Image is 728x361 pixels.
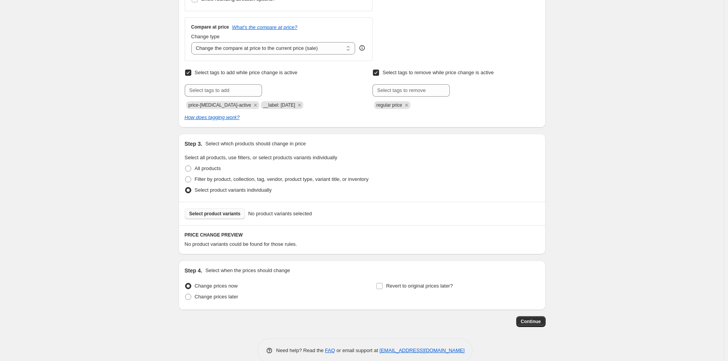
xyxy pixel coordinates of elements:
[195,176,369,182] span: Filter by product, collection, tag, vendor, product type, variant title, or inventory
[379,347,464,353] a: [EMAIL_ADDRESS][DOMAIN_NAME]
[195,187,272,193] span: Select product variants individually
[373,84,450,97] input: Select tags to remove
[185,208,245,219] button: Select product variants
[376,102,402,108] span: regular price
[296,102,303,109] button: Remove __label: Labour Day
[189,211,241,217] span: Select product variants
[263,102,295,108] span: __label: Labour Day
[403,102,410,109] button: Remove regular price
[516,316,546,327] button: Continue
[191,34,220,39] span: Change type
[185,84,262,97] input: Select tags to add
[195,294,238,300] span: Change prices later
[189,102,251,108] span: price-change-job-active
[358,44,366,52] div: help
[185,232,539,238] h6: PRICE CHANGE PREVIEW
[195,165,221,171] span: All products
[185,155,337,160] span: Select all products, use filters, or select products variants individually
[205,140,306,148] p: Select which products should change in price
[383,70,494,75] span: Select tags to remove while price change is active
[185,114,240,120] a: How does tagging work?
[386,283,453,289] span: Revert to original prices later?
[195,70,298,75] span: Select tags to add while price change is active
[195,283,238,289] span: Change prices now
[185,267,202,274] h2: Step 4.
[248,210,312,218] span: No product variants selected
[185,241,297,247] span: No product variants could be found for those rules.
[252,102,259,109] button: Remove price-change-job-active
[232,24,298,30] button: What's the compare at price?
[191,24,229,30] h3: Compare at price
[335,347,379,353] span: or email support at
[325,347,335,353] a: FAQ
[276,347,325,353] span: Need help? Read the
[205,267,290,274] p: Select when the prices should change
[185,140,202,148] h2: Step 3.
[521,318,541,325] span: Continue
